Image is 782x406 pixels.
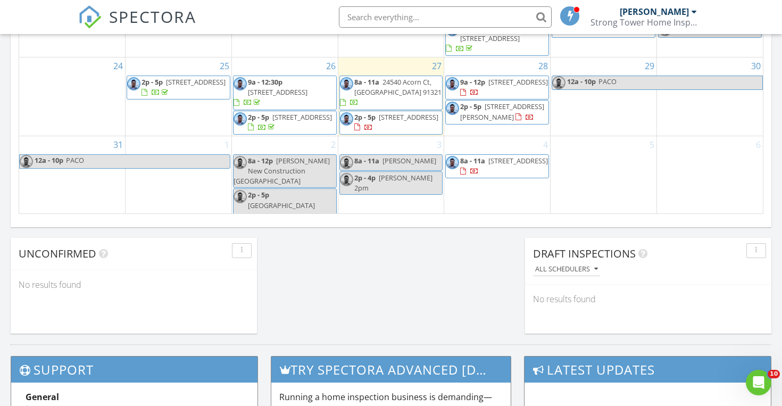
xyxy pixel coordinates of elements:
img: 69b4afb478414f77a64f24184b3b9346_1_201_a.jpeg [340,173,353,186]
a: 2p - 5p [STREET_ADDRESS][PERSON_NAME] [445,100,549,124]
h3: Support [11,357,257,383]
img: 69b4afb478414f77a64f24184b3b9346_1_201_a.jpeg [446,77,459,90]
span: [STREET_ADDRESS][PERSON_NAME] [460,102,544,121]
td: Go to September 6, 2025 [656,136,763,234]
a: 2p - 5p [STREET_ADDRESS] [248,112,332,132]
a: Go to August 28, 2025 [536,57,550,74]
span: PACO [598,77,617,86]
a: Go to August 30, 2025 [749,57,763,74]
a: 2p - 5p [STREET_ADDRESS] [339,111,443,135]
span: SPECTORA [109,5,196,28]
td: Go to September 3, 2025 [338,136,444,234]
div: No results found [11,270,257,299]
span: 12a - 10p [34,155,64,168]
td: Go to August 26, 2025 [231,57,338,136]
span: [STREET_ADDRESS] [272,112,332,122]
a: 8a - 11a 24540 Acorn Ct, [GEOGRAPHIC_DATA] 91321 [339,76,443,110]
td: Go to September 1, 2025 [126,136,232,234]
img: 69b4afb478414f77a64f24184b3b9346_1_201_a.jpeg [446,156,459,169]
td: Go to August 25, 2025 [126,57,232,136]
a: Go to August 29, 2025 [643,57,656,74]
img: 69b4afb478414f77a64f24184b3b9346_1_201_a.jpeg [234,112,247,126]
div: All schedulers [535,266,598,273]
span: 8a - 11a [354,156,379,165]
span: 2p - 5p [142,77,163,87]
a: Go to September 6, 2025 [754,136,763,153]
img: The Best Home Inspection Software - Spectora [78,5,102,29]
span: 2p - 5p [248,112,269,122]
a: 8a - 11a 24540 Acorn Ct, [GEOGRAPHIC_DATA] 91321 [340,77,442,107]
td: Go to August 29, 2025 [551,57,657,136]
span: [GEOGRAPHIC_DATA] [GEOGRAPHIC_DATA] [PHONE_NUMBER] [234,201,315,230]
span: 24540 Acorn Ct, [GEOGRAPHIC_DATA] 91321 [354,77,442,97]
a: 2p - 5p [STREET_ADDRESS] [354,112,438,132]
span: 9a - 12p [460,77,485,87]
a: 3p - 6:15p [STREET_ADDRESS] [445,21,549,56]
span: [STREET_ADDRESS] [488,77,548,87]
span: [STREET_ADDRESS] [379,112,438,122]
a: Go to September 2, 2025 [329,136,338,153]
h3: Try spectora advanced [DATE] [271,357,511,383]
a: 9a - 12:30p [STREET_ADDRESS] [234,77,307,107]
td: Go to August 30, 2025 [656,57,763,136]
span: 2p - 5p [248,190,269,200]
span: PACO [66,155,84,165]
span: [STREET_ADDRESS] [460,34,520,43]
a: 9a - 12p [STREET_ADDRESS] [460,77,548,97]
a: Go to August 24, 2025 [111,57,125,74]
td: Go to September 5, 2025 [551,136,657,234]
a: 8a - 11a [STREET_ADDRESS] [460,156,548,176]
iframe: Intercom live chat [746,370,771,395]
a: Go to August 26, 2025 [324,57,338,74]
span: [PERSON_NAME] 2pm [354,173,432,193]
span: [STREET_ADDRESS] [488,156,548,165]
span: 9a - 12:30p [248,77,282,87]
a: 9a - 12:30p [STREET_ADDRESS] [233,76,337,110]
img: 69b4afb478414f77a64f24184b3b9346_1_201_a.jpeg [234,190,247,203]
a: Go to August 25, 2025 [218,57,231,74]
span: 12a - 10p [567,76,596,89]
img: 69b4afb478414f77a64f24184b3b9346_1_201_a.jpeg [446,102,459,115]
span: 2p - 4p [354,173,376,183]
input: Search everything... [339,6,552,28]
a: Go to September 1, 2025 [222,136,231,153]
div: Strong Tower Home Inspections [590,17,697,28]
a: SPECTORA [78,14,196,37]
img: 69b4afb478414f77a64f24184b3b9346_1_201_a.jpeg [340,112,353,126]
a: 2p - 5p [STREET_ADDRESS][PERSON_NAME] [460,102,544,121]
a: Go to September 4, 2025 [541,136,550,153]
td: Go to August 28, 2025 [444,57,551,136]
a: 9a - 12p [STREET_ADDRESS] [445,76,549,100]
span: [STREET_ADDRESS] [248,87,307,97]
td: Go to September 4, 2025 [444,136,551,234]
span: 2p - 5p [354,112,376,122]
span: [PERSON_NAME] New Construction [GEOGRAPHIC_DATA] [234,156,330,186]
span: 8a - 11a [460,156,485,165]
a: Go to September 3, 2025 [435,136,444,153]
img: 69b4afb478414f77a64f24184b3b9346_1_201_a.jpeg [20,155,33,168]
img: 69b4afb478414f77a64f24184b3b9346_1_201_a.jpeg [127,77,140,90]
span: 2p - 5p [460,102,481,111]
span: Draft Inspections [533,246,636,261]
a: 2p - 5p [STREET_ADDRESS] [127,76,230,100]
td: Go to August 31, 2025 [19,136,126,234]
img: 69b4afb478414f77a64f24184b3b9346_1_201_a.jpeg [234,156,247,169]
span: 8a - 12p [248,156,273,165]
a: 2p - 5p [STREET_ADDRESS] [233,111,337,135]
img: 69b4afb478414f77a64f24184b3b9346_1_201_a.jpeg [234,77,247,90]
a: 3p - 6:15p [STREET_ADDRESS] [446,23,520,53]
img: 69b4afb478414f77a64f24184b3b9346_1_201_a.jpeg [552,76,565,89]
span: 10 [768,370,780,378]
a: 2p - 5p [STREET_ADDRESS] [142,77,226,97]
span: [STREET_ADDRESS] [166,77,226,87]
td: Go to September 2, 2025 [231,136,338,234]
td: Go to August 27, 2025 [338,57,444,136]
span: 8a - 11a [354,77,379,87]
td: Go to August 24, 2025 [19,57,126,136]
img: 69b4afb478414f77a64f24184b3b9346_1_201_a.jpeg [340,156,353,169]
span: Unconfirmed [19,246,96,261]
div: No results found [525,285,771,313]
div: [PERSON_NAME] [620,6,689,17]
a: Go to August 31, 2025 [111,136,125,153]
strong: General [26,391,59,403]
